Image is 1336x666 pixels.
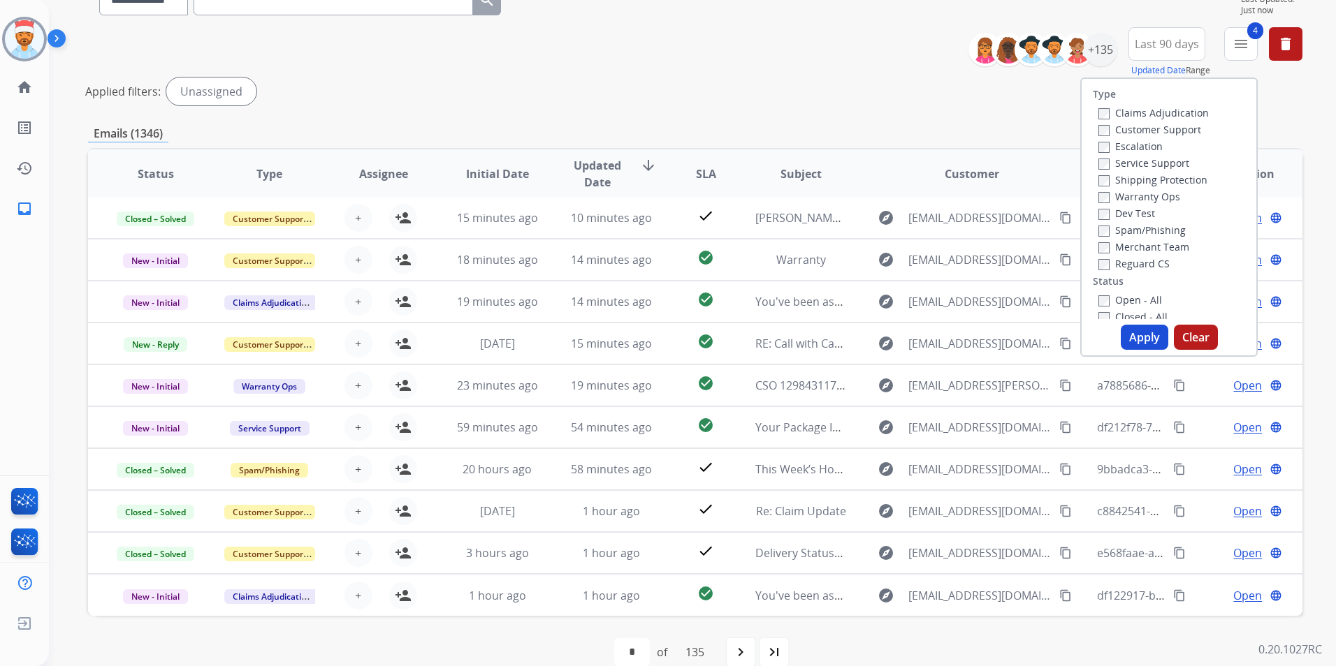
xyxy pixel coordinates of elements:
mat-icon: content_copy [1173,463,1186,475]
label: Customer Support [1098,123,1201,136]
span: [EMAIL_ADDRESS][DOMAIN_NAME] [908,587,1052,604]
span: RE: Call with Caller [PHONE_NUMBER] [755,336,951,351]
mat-icon: person_add [395,545,412,561]
span: Range [1131,64,1210,76]
mat-icon: explore [878,461,894,478]
span: [EMAIL_ADDRESS][PERSON_NAME][DOMAIN_NAME] [908,377,1052,394]
mat-icon: menu [1233,36,1249,52]
div: of [657,644,667,660]
button: Apply [1121,325,1168,350]
mat-icon: check [697,459,714,475]
span: + [355,251,361,268]
label: Dev Test [1098,207,1155,220]
span: 15 minutes ago [571,336,652,351]
span: Open [1233,545,1262,561]
mat-icon: arrow_downward [640,157,657,174]
input: Dev Test [1098,209,1110,220]
span: 4 [1247,22,1263,39]
span: Customer Support [224,547,315,561]
span: Open [1233,377,1262,394]
p: Emails (1346) [88,125,168,142]
mat-icon: content_copy [1059,421,1072,434]
mat-icon: content_copy [1059,212,1072,224]
button: + [344,330,372,357]
mat-icon: explore [878,377,894,394]
button: + [344,371,372,399]
span: Delivery Status Notification (Failure) [755,545,944,561]
span: Spam/Phishing [231,463,308,478]
span: Claims Adjudication [224,589,320,604]
span: Subject [780,165,822,182]
span: Closed – Solved [117,212,194,226]
mat-icon: content_copy [1173,505,1186,517]
span: Assignee [359,165,408,182]
div: +135 [1084,33,1117,66]
span: Customer Support [224,253,315,268]
mat-icon: list_alt [16,119,33,136]
span: 9bbadca3-c496-4d9a-bff6-0d913098eecb [1097,461,1310,477]
label: Claims Adjudication [1098,106,1209,119]
mat-icon: language [1270,505,1282,517]
input: Reguard CS [1098,259,1110,270]
span: c8842541-99ef-4d4e-a760-e4ebecba0941 [1097,503,1310,519]
span: New - Reply [124,337,187,352]
mat-icon: language [1270,463,1282,475]
input: Service Support [1098,158,1110,170]
span: + [355,293,361,310]
span: 19 minutes ago [457,294,538,309]
mat-icon: person_add [395,419,412,436]
input: Merchant Team [1098,242,1110,253]
span: [EMAIL_ADDRESS][DOMAIN_NAME] [908,335,1052,352]
mat-icon: language [1270,547,1282,559]
span: 1 hour ago [583,588,640,603]
span: This Week’s Hot Drops: New Gear, Fresh Deals, Don’t Miss Out [755,461,1082,477]
span: You've been assigned a new service order: 98b236d9-74f4-42ec-9ca6-55d5f82a8cf0 [755,588,1188,603]
span: 1 hour ago [469,588,526,603]
mat-icon: content_copy [1059,253,1072,266]
span: Claims Adjudication [224,295,320,310]
button: + [344,582,372,609]
label: Service Support [1098,156,1189,170]
span: + [355,419,361,436]
span: New - Initial [123,421,188,436]
span: 58 minutes ago [571,461,652,477]
span: Closed – Solved [117,505,194,519]
label: Type [1093,87,1116,101]
mat-icon: check [697,542,714,559]
mat-icon: language [1270,421,1282,434]
mat-icon: language [1270,589,1282,602]
mat-icon: language [1270,337,1282,350]
mat-icon: person_add [395,587,412,604]
span: [EMAIL_ADDRESS][DOMAIN_NAME] [908,461,1052,478]
button: Last 90 days [1128,27,1205,61]
span: Closed – Solved [117,547,194,561]
span: + [355,503,361,519]
mat-icon: explore [878,209,894,226]
button: + [344,246,372,274]
mat-icon: content_copy [1173,547,1186,559]
mat-icon: explore [878,293,894,310]
button: + [344,288,372,316]
span: Initial Date [466,165,529,182]
span: 1 hour ago [583,503,640,519]
div: 135 [674,638,716,666]
span: [EMAIL_ADDRESS][DOMAIN_NAME] [908,545,1052,561]
span: e568faae-a1ac-41a4-a9ce-7ed611171b91 [1097,545,1309,561]
button: Updated Date [1131,65,1186,76]
span: 14 minutes ago [571,294,652,309]
span: Customer Support [224,212,315,226]
span: [PERSON_NAME]:Elite Adjustable base Twin XL item 144089P [755,210,1070,225]
label: Open - All [1098,293,1162,306]
span: [EMAIL_ADDRESS][DOMAIN_NAME] [908,419,1052,436]
span: 14 minutes ago [571,252,652,267]
mat-icon: check_circle [697,333,714,350]
mat-icon: content_copy [1059,379,1072,392]
span: New - Initial [123,253,188,268]
span: 18 minutes ago [457,252,538,267]
mat-icon: check_circle [697,375,714,392]
span: Re: Claim Update [756,503,846,519]
span: Open [1233,587,1262,604]
span: Open [1233,503,1262,519]
mat-icon: person_add [395,251,412,268]
mat-icon: person_add [395,503,412,519]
